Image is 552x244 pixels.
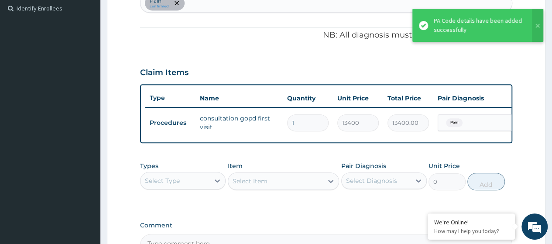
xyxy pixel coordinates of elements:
span: We're online! [51,69,120,157]
th: Quantity [283,89,333,107]
label: Unit Price [429,162,460,170]
th: Pair Diagnosis [433,89,529,107]
th: Total Price [383,89,433,107]
div: Minimize live chat window [143,4,164,25]
label: Types [140,162,158,170]
label: Item [228,162,243,170]
span: Pain [446,118,463,127]
th: Unit Price [333,89,383,107]
div: Chat with us now [45,49,147,60]
p: How may I help you today? [434,227,508,235]
td: consultation gopd first visit [195,110,283,136]
td: Procedures [145,115,195,131]
th: Type [145,90,195,106]
label: Pair Diagnosis [341,162,386,170]
label: Comment [140,222,512,229]
button: Add [467,173,504,190]
h3: Claim Items [140,68,189,78]
th: Name [195,89,283,107]
div: PA Code details have been added successfully [434,16,524,34]
textarea: Type your message and hit 'Enter' [4,156,166,187]
div: Select Type [145,176,180,185]
div: Select Diagnosis [346,176,397,185]
p: NB: All diagnosis must be linked to a claim item [140,30,512,41]
img: d_794563401_company_1708531726252_794563401 [16,44,35,65]
div: We're Online! [434,218,508,226]
small: confirmed [150,4,169,9]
